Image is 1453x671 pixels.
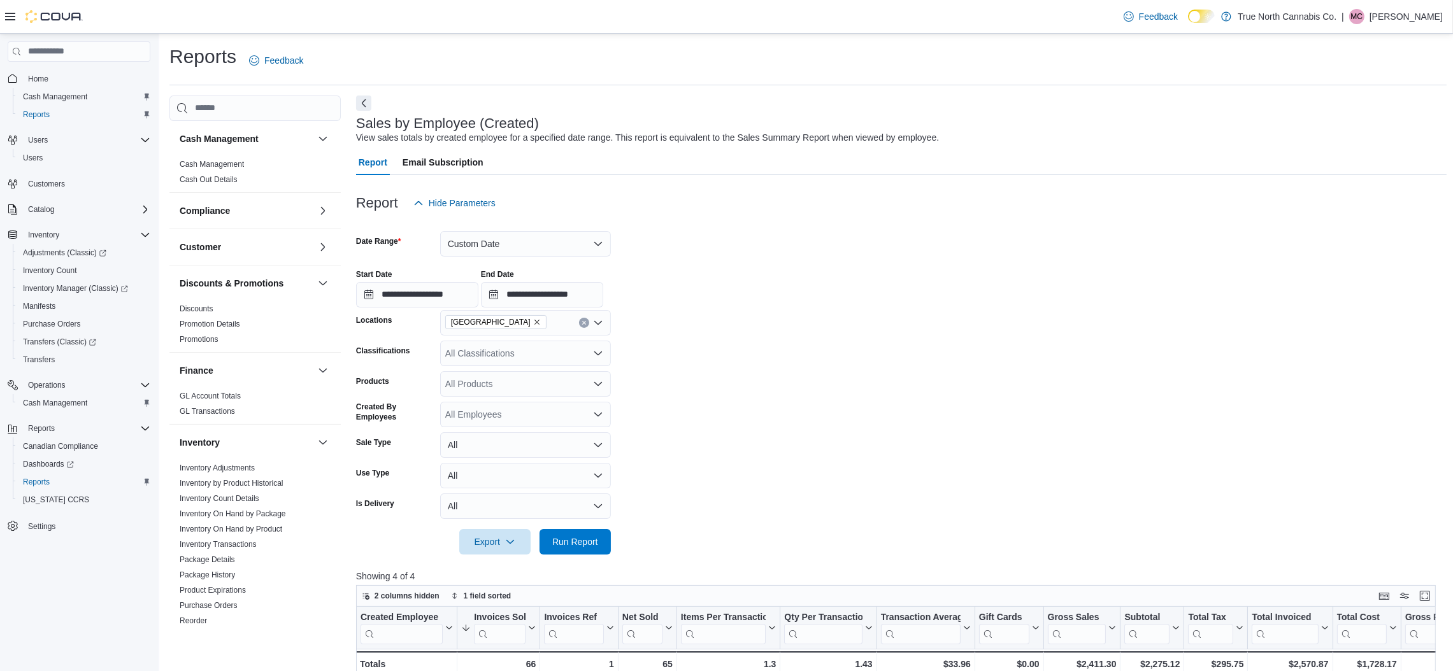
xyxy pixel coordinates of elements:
[18,299,150,314] span: Manifests
[18,316,150,332] span: Purchase Orders
[593,379,603,389] button: Open list of options
[28,521,55,532] span: Settings
[180,585,246,595] span: Product Expirations
[622,611,662,644] div: Net Sold
[1124,611,1170,623] div: Subtotal
[13,333,155,351] a: Transfers (Classic)
[1336,611,1386,644] div: Total Cost
[13,491,155,509] button: [US_STATE] CCRS
[356,570,1447,583] p: Showing 4 of 4
[180,601,238,610] a: Purchase Orders
[180,204,230,217] h3: Compliance
[3,226,155,244] button: Inventory
[180,540,257,549] a: Inventory Transactions
[593,348,603,358] button: Open list of options
[169,301,341,352] div: Discounts & Promotions
[23,202,59,217] button: Catalog
[180,509,286,519] span: Inventory On Hand by Package
[474,611,526,644] div: Invoices Sold
[13,394,155,412] button: Cash Management
[681,611,777,644] button: Items Per Transaction
[1119,4,1183,29] a: Feedback
[23,301,55,311] span: Manifests
[18,281,133,296] a: Inventory Manager (Classic)
[356,195,398,211] h3: Report
[403,150,483,175] span: Email Subscription
[28,423,55,434] span: Reports
[180,616,207,626] span: Reorder
[28,74,48,84] span: Home
[180,493,259,504] span: Inventory Count Details
[23,227,150,243] span: Inventory
[180,436,220,449] h3: Inventory
[180,277,283,290] h3: Discounts & Promotions
[28,135,48,145] span: Users
[180,570,235,580] span: Package History
[1238,9,1336,24] p: True North Cannabis Co.
[18,281,150,296] span: Inventory Manager (Classic)
[356,376,389,386] label: Products
[356,468,389,478] label: Use Type
[481,282,603,307] input: Press the down key to open a popover containing a calendar.
[23,477,50,487] span: Reports
[1397,588,1412,604] button: Display options
[356,269,392,279] label: Start Date
[18,150,48,166] a: Users
[23,495,89,505] span: [US_STATE] CCRS
[180,509,286,518] a: Inventory On Hand by Package
[180,586,246,595] a: Product Expirations
[180,555,235,564] a: Package Details
[681,611,766,644] div: Items Per Transaction
[1124,611,1180,644] button: Subtotal
[169,460,341,649] div: Inventory
[1188,611,1233,644] div: Total Tax
[180,320,240,328] a: Promotion Details
[180,570,235,579] a: Package History
[356,282,478,307] input: Press the down key to open a popover containing a calendar.
[180,407,235,416] a: GL Transactions
[544,611,613,644] button: Invoices Ref
[23,132,53,148] button: Users
[315,239,331,255] button: Customer
[18,89,150,104] span: Cash Management
[169,388,341,424] div: Finance
[18,245,150,260] span: Adjustments (Classic)
[180,334,218,344] span: Promotions
[28,230,59,240] span: Inventory
[18,456,150,472] span: Dashboards
[979,611,1029,623] div: Gift Cards
[3,516,155,535] button: Settings
[356,402,435,422] label: Created By Employees
[23,337,96,347] span: Transfers (Classic)
[23,421,60,436] button: Reports
[429,197,496,209] span: Hide Parameters
[180,463,255,473] span: Inventory Adjustments
[18,474,150,490] span: Reports
[13,455,155,473] a: Dashboards
[180,392,241,400] a: GL Account Totals
[467,529,523,554] span: Export
[1047,611,1106,623] div: Gross Sales
[446,588,517,604] button: 1 field sorted
[13,149,155,167] button: Users
[18,352,60,367] a: Transfers
[1417,588,1433,604] button: Enter fullscreen
[18,263,150,278] span: Inventory Count
[544,611,603,623] div: Invoices Ref
[451,316,531,328] span: [GEOGRAPHIC_DATA]
[445,315,547,329] span: Belleville
[784,611,862,644] div: Qty Per Transaction
[3,69,155,88] button: Home
[180,174,238,185] span: Cash Out Details
[3,420,155,437] button: Reports
[315,276,331,291] button: Discounts & Promotions
[540,529,611,554] button: Run Report
[264,54,303,67] span: Feedback
[979,611,1029,644] div: Gift Card Sales
[180,525,282,533] a: Inventory On Hand by Product
[13,279,155,297] a: Inventory Manager (Classic)
[1336,611,1396,644] button: Total Cost
[18,395,92,411] a: Cash Management
[180,479,283,488] a: Inventory by Product Historical
[180,335,218,344] a: Promotions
